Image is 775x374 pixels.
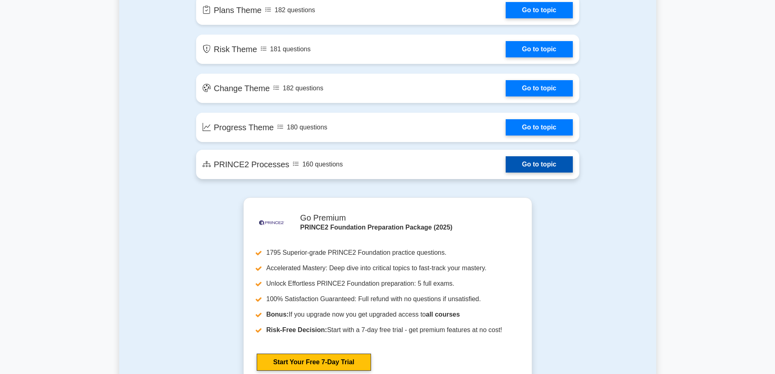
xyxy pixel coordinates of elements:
[506,156,572,173] a: Go to topic
[506,80,572,96] a: Go to topic
[506,2,572,18] a: Go to topic
[506,119,572,136] a: Go to topic
[257,354,371,371] a: Start Your Free 7-Day Trial
[506,41,572,57] a: Go to topic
